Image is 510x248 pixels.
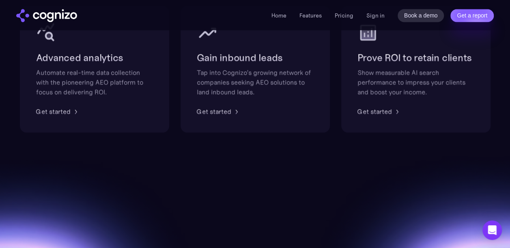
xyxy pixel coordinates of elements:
[450,9,494,22] a: Get a report
[335,12,353,19] a: Pricing
[16,9,77,22] img: cognizo logo
[197,106,231,116] div: Get started
[271,12,286,19] a: Home
[197,51,314,64] h2: Gain inbound leads
[36,106,71,116] div: Get started
[197,106,241,116] a: Get started
[357,106,402,116] a: Get started
[398,9,444,22] a: Book a demo
[16,9,77,22] a: home
[357,67,474,97] div: Show measurable AI search performance to impress your clients and boost your income.
[36,106,80,116] a: Get started
[36,51,153,64] h2: Advanced analytics
[366,11,385,20] a: Sign in
[36,67,153,97] div: Automate real-time data collection with the pioneering AEO platform to focus on delivering ROI.
[357,51,474,64] h2: Prove ROI to retain clients
[197,67,314,97] div: Tap into Cognizo’s growing network of companies seeking AEO solutions to land inbound leads.
[357,22,379,43] img: analytics icon
[357,106,392,116] div: Get started
[482,220,502,240] div: Open Intercom Messenger
[299,12,322,19] a: Features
